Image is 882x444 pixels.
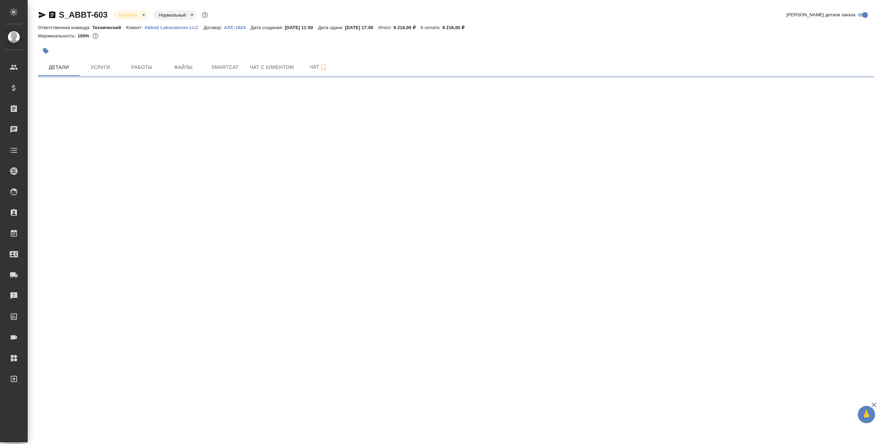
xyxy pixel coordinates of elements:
button: В работе [117,12,139,18]
p: 9 216,00 ₽ [393,25,421,30]
span: Чат [302,63,335,71]
button: Скопировать ссылку [48,11,56,19]
span: Smartcat [208,63,242,72]
button: 🙏 [858,406,875,423]
p: Дата создания: [251,25,285,30]
span: Чат с клиентом [250,63,294,72]
span: Файлы [167,63,200,72]
button: Доп статусы указывают на важность/срочность заказа [200,10,209,19]
p: К оплате: [421,25,443,30]
span: [PERSON_NAME] детали заказа [786,11,855,18]
span: Услуги [84,63,117,72]
span: 🙏 [861,407,872,422]
p: Итого: [379,25,393,30]
p: АЛС-1824 [224,25,251,30]
button: 0.40 RUB; [91,32,100,41]
button: Скопировать ссылку для ЯМессенджера [38,11,46,19]
a: S_ABBT-603 [59,10,108,19]
p: Технический [92,25,126,30]
a: Abbott Laboratories LLC [144,24,203,30]
p: Abbott Laboratories LLC [144,25,203,30]
button: Нормальный [157,12,188,18]
p: 9 216,00 ₽ [442,25,470,30]
p: Ответственная команда: [38,25,92,30]
p: [DATE] 17:00 [345,25,379,30]
a: АЛС-1824 [224,24,251,30]
div: В работе [153,10,196,20]
button: Добавить тэг [38,43,53,59]
p: Маржинальность: [38,33,78,38]
p: Клиент: [126,25,144,30]
p: 100% [78,33,91,38]
p: Договор: [204,25,224,30]
span: Работы [125,63,158,72]
span: Детали [42,63,75,72]
p: [DATE] 11:50 [285,25,318,30]
div: В работе [113,10,148,20]
p: Дата сдачи: [318,25,345,30]
svg: Подписаться [319,63,328,71]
